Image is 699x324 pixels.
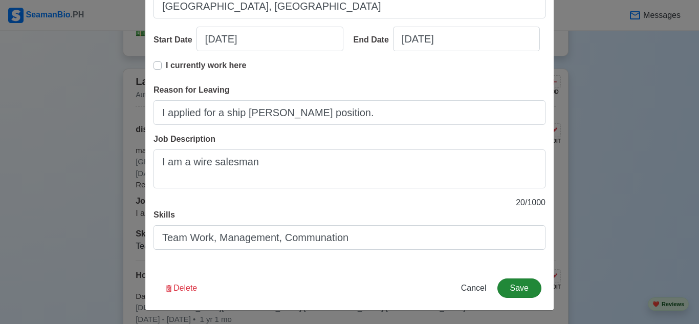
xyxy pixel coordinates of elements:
div: Start Date [154,34,196,46]
button: Save [497,278,541,298]
span: Reason for Leaving [154,85,229,94]
span: Cancel [461,284,487,292]
textarea: I am a wire salesman [154,149,545,188]
p: I currently work here [166,59,246,72]
input: Write your skills here... [154,225,545,250]
input: Your reason for leaving... [154,100,545,125]
p: 20 / 1000 [154,197,545,209]
span: Skills [154,210,175,219]
button: Cancel [454,278,493,298]
label: Job Description [154,133,215,145]
button: Delete [158,278,204,298]
div: End Date [354,34,393,46]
